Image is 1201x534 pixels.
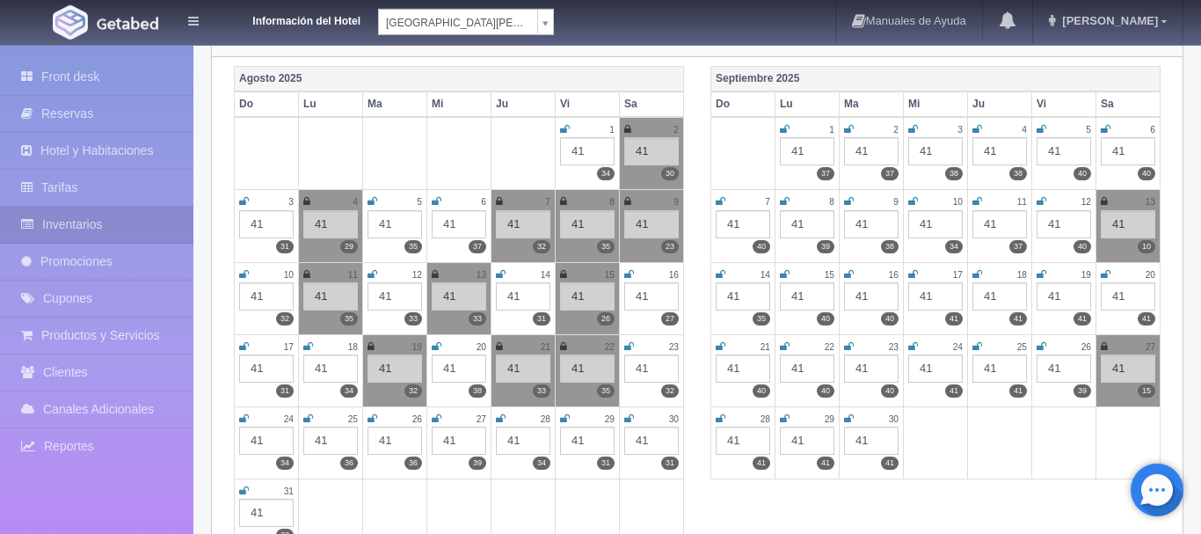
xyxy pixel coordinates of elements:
small: 8 [829,197,834,207]
small: 6 [481,197,486,207]
th: Septiembre 2025 [711,66,1161,91]
div: 41 [624,210,679,238]
div: 41 [1101,210,1155,238]
div: 41 [432,282,486,311]
label: 41 [1138,312,1155,326]
small: 30 [669,414,679,424]
label: 37 [1009,240,1027,253]
label: 41 [1009,312,1027,326]
small: 17 [284,342,294,352]
small: 18 [1017,270,1027,280]
label: 33 [469,312,486,326]
div: 41 [368,355,422,383]
div: 41 [239,499,294,527]
label: 34 [597,167,615,180]
div: 41 [1037,210,1091,238]
small: 26 [1081,342,1091,352]
small: 30 [889,414,899,424]
label: 41 [945,312,963,326]
th: Ma [840,91,904,117]
div: 41 [432,427,486,455]
small: 15 [825,270,834,280]
div: 41 [624,137,679,165]
label: 29 [340,240,358,253]
label: 39 [469,457,486,470]
label: 26 [597,312,615,326]
label: 33 [533,384,550,398]
label: 41 [753,457,770,470]
small: 11 [348,270,358,280]
th: Lu [775,91,840,117]
label: 34 [276,457,294,470]
small: 3 [957,125,963,135]
div: 41 [624,355,679,383]
label: 38 [469,384,486,398]
label: 41 [881,457,899,470]
th: Vi [1032,91,1096,117]
label: 31 [533,312,550,326]
div: 41 [780,427,834,455]
label: 37 [817,167,834,180]
small: 9 [673,197,679,207]
div: 41 [560,427,615,455]
label: 41 [1009,384,1027,398]
th: Do [235,91,299,117]
div: 41 [780,137,834,165]
small: 17 [953,270,963,280]
div: 41 [972,137,1027,165]
label: 38 [945,167,963,180]
small: 10 [284,270,294,280]
small: 9 [893,197,899,207]
label: 40 [1074,167,1091,180]
small: 26 [412,414,422,424]
label: 41 [945,384,963,398]
small: 10 [953,197,963,207]
div: 41 [1037,282,1091,311]
label: 32 [533,240,550,253]
small: 22 [825,342,834,352]
small: 22 [605,342,615,352]
label: 40 [753,240,770,253]
label: 30 [661,167,679,180]
div: 41 [368,282,422,311]
small: 28 [541,414,550,424]
span: [PERSON_NAME] [1058,14,1158,27]
th: Mi [427,91,491,117]
div: 41 [560,282,615,311]
span: [GEOGRAPHIC_DATA][PERSON_NAME] [386,10,530,36]
label: 34 [533,457,550,470]
div: 41 [432,355,486,383]
label: 35 [597,240,615,253]
div: 41 [1101,282,1155,311]
label: 35 [597,384,615,398]
div: 41 [560,137,615,165]
small: 19 [1081,270,1091,280]
div: 41 [780,282,834,311]
small: 6 [1150,125,1155,135]
small: 1 [829,125,834,135]
small: 3 [288,197,294,207]
label: 40 [881,312,899,326]
small: 27 [1146,342,1155,352]
th: Vi [556,91,620,117]
label: 31 [276,240,294,253]
label: 33 [404,312,422,326]
div: 41 [908,210,963,238]
div: 41 [624,427,679,455]
small: 24 [953,342,963,352]
div: 41 [303,427,358,455]
div: 41 [432,210,486,238]
label: 41 [1074,312,1091,326]
label: 40 [753,384,770,398]
small: 11 [1017,197,1027,207]
label: 36 [404,457,422,470]
th: Agosto 2025 [235,66,684,91]
small: 4 [1022,125,1027,135]
dt: Información del Hotel [220,9,360,29]
small: 16 [669,270,679,280]
small: 4 [353,197,358,207]
div: 41 [368,427,422,455]
small: 27 [477,414,486,424]
small: 15 [605,270,615,280]
small: 29 [825,414,834,424]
